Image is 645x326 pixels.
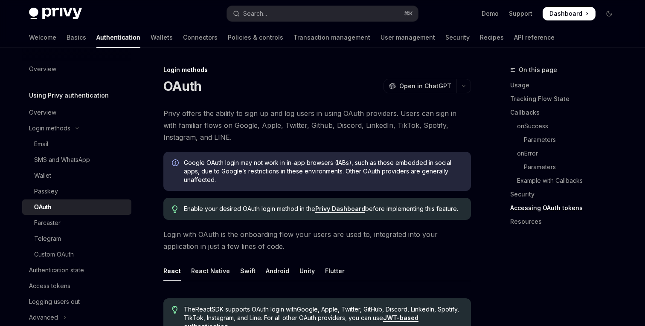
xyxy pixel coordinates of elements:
[299,261,315,281] div: Unity
[510,106,623,119] a: Callbacks
[22,215,131,231] a: Farcaster
[29,107,56,118] div: Overview
[228,27,283,48] a: Policies & controls
[163,66,471,74] div: Login methods
[509,9,532,18] a: Support
[22,310,131,325] button: Toggle Advanced section
[227,6,418,21] button: Open search
[510,133,623,147] a: Parameters
[22,278,131,294] a: Access tokens
[22,168,131,183] a: Wallet
[172,205,178,213] svg: Tip
[384,79,456,93] button: Open in ChatGPT
[510,147,623,160] a: onError
[34,249,74,260] div: Custom OAuth
[445,27,470,48] a: Security
[29,123,70,133] div: Login methods
[29,297,80,307] div: Logging users out
[510,119,623,133] a: onSuccess
[22,105,131,120] a: Overview
[34,139,48,149] div: Email
[543,7,596,20] a: Dashboard
[172,159,180,168] svg: Info
[163,261,181,281] div: React
[243,9,267,19] div: Search...
[184,159,462,184] span: Google OAuth login may not work in in-app browsers (IABs), such as those embedded in social apps,...
[151,27,173,48] a: Wallets
[22,61,131,77] a: Overview
[266,261,289,281] div: Android
[29,265,84,275] div: Authentication state
[22,294,131,309] a: Logging users out
[514,27,555,48] a: API reference
[34,170,51,181] div: Wallet
[29,312,58,323] div: Advanced
[163,228,471,252] span: Login with OAuth is the onboarding flow your users are used to, integrated into your application ...
[510,160,623,174] a: Parameters
[315,205,365,213] a: Privy Dashboard
[22,136,131,152] a: Email
[34,218,61,228] div: Farcaster
[549,9,582,18] span: Dashboard
[399,82,451,90] span: Open in ChatGPT
[510,78,623,92] a: Usage
[34,186,58,196] div: Passkey
[184,205,462,213] span: Enable your desired OAuth login method in the before implementing this feature.
[96,27,140,48] a: Authentication
[22,263,131,278] a: Authentication state
[22,184,131,199] a: Passkey
[602,7,616,20] button: Toggle dark mode
[510,215,623,228] a: Resources
[293,27,370,48] a: Transaction management
[29,8,82,20] img: dark logo
[34,155,90,165] div: SMS and WhatsApp
[29,90,109,101] h5: Using Privy authentication
[163,78,201,94] h1: OAuth
[191,261,230,281] div: React Native
[34,234,61,244] div: Telegram
[22,231,131,246] a: Telegram
[22,152,131,167] a: SMS and WhatsApp
[325,261,345,281] div: Flutter
[381,27,435,48] a: User management
[510,188,623,201] a: Security
[22,199,131,215] a: OAuth
[67,27,86,48] a: Basics
[482,9,499,18] a: Demo
[510,174,623,188] a: Example with Callbacks
[480,27,504,48] a: Recipes
[404,10,413,17] span: ⌘ K
[510,201,623,215] a: Accessing OAuth tokens
[519,65,557,75] span: On this page
[22,247,131,262] a: Custom OAuth
[29,27,56,48] a: Welcome
[34,202,51,212] div: OAuth
[29,281,70,291] div: Access tokens
[240,261,256,281] div: Swift
[510,92,623,106] a: Tracking Flow State
[29,64,56,74] div: Overview
[183,27,218,48] a: Connectors
[163,107,471,143] span: Privy offers the ability to sign up and log users in using OAuth providers. Users can sign in wit...
[22,121,131,136] button: Toggle Login methods section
